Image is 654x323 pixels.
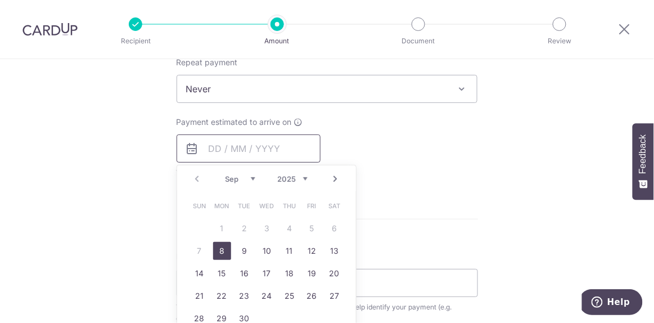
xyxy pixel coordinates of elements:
[326,242,344,260] a: 13
[258,264,276,282] a: 17
[326,287,344,305] a: 27
[213,197,231,215] span: Monday
[236,35,319,47] p: Amount
[213,264,231,282] a: 15
[638,134,648,174] span: Feedback
[258,197,276,215] span: Wednesday
[191,287,209,305] a: 21
[326,264,344,282] a: 20
[213,287,231,305] a: 22
[236,287,254,305] a: 23
[582,289,643,317] iframe: Opens a widget where you can find more information
[177,75,477,102] span: Never
[177,57,238,68] label: Repeat payment
[236,242,254,260] a: 9
[281,287,299,305] a: 25
[177,134,321,163] input: DD / MM / YYYY
[281,264,299,282] a: 18
[191,264,209,282] a: 14
[236,197,254,215] span: Tuesday
[177,75,478,103] span: Never
[633,123,654,200] button: Feedback - Show survey
[329,172,342,186] a: Next
[213,242,231,260] a: 8
[377,35,460,47] p: Document
[303,197,321,215] span: Friday
[303,264,321,282] a: 19
[191,197,209,215] span: Sunday
[303,287,321,305] a: 26
[177,116,292,128] span: Payment estimated to arrive on
[236,264,254,282] a: 16
[281,242,299,260] a: 11
[258,287,276,305] a: 24
[94,35,177,47] p: Recipient
[281,197,299,215] span: Thursday
[22,23,78,36] img: CardUp
[326,197,344,215] span: Saturday
[518,35,601,47] p: Review
[258,242,276,260] a: 10
[303,242,321,260] a: 12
